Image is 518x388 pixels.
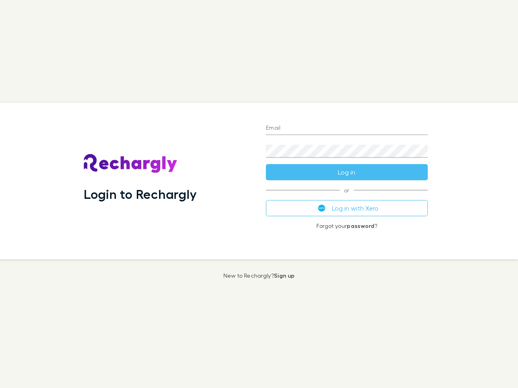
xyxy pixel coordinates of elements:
p: New to Rechargly? [223,272,295,279]
p: Forgot your ? [266,223,428,229]
span: or [266,190,428,190]
a: password [347,222,374,229]
h1: Login to Rechargly [84,186,197,202]
button: Log in with Xero [266,200,428,216]
img: Rechargly's Logo [84,154,178,173]
img: Xero's logo [318,205,325,212]
button: Log in [266,164,428,180]
a: Sign up [274,272,295,279]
